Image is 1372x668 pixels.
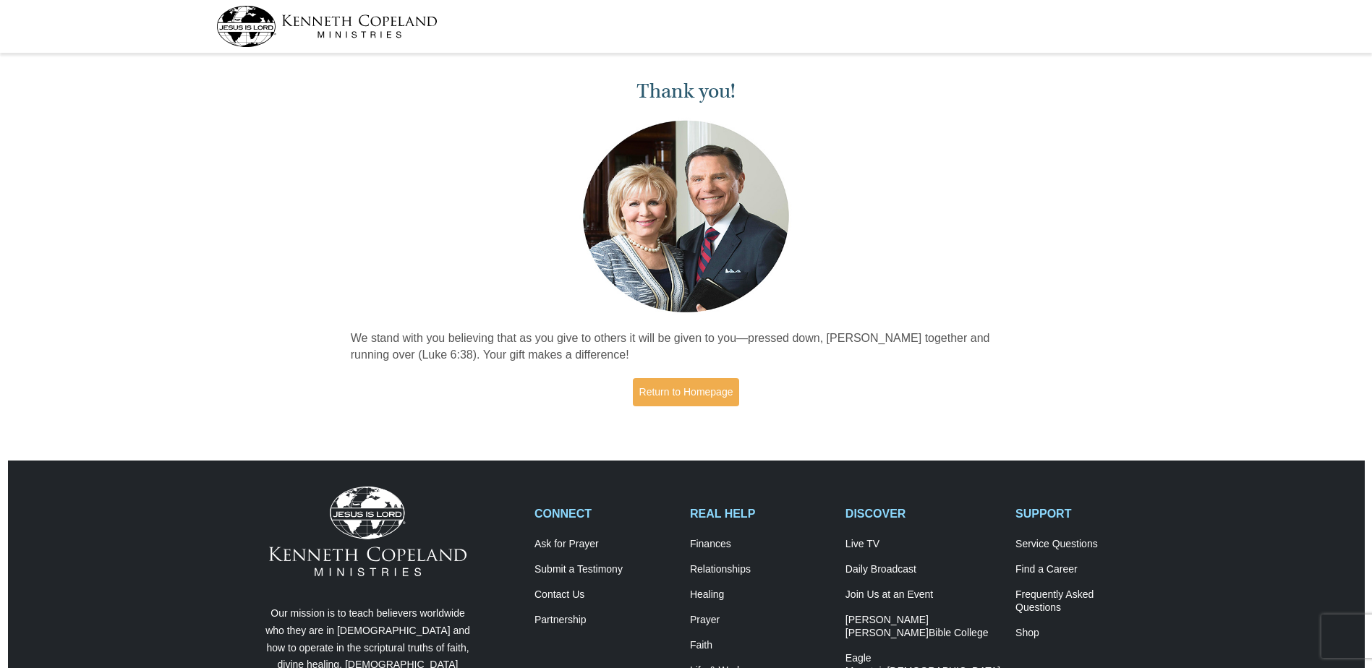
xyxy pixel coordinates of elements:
span: Bible College [929,627,989,638]
a: Partnership [534,614,675,627]
h2: SUPPORT [1015,507,1156,521]
a: Contact Us [534,588,675,601]
h1: Thank you! [351,80,1022,103]
a: Live TV [845,538,1000,551]
a: Submit a Testimony [534,563,675,576]
a: Healing [690,588,830,601]
a: Daily Broadcast [845,563,1000,576]
a: Frequently AskedQuestions [1015,588,1156,615]
h2: REAL HELP [690,507,830,521]
a: Service Questions [1015,538,1156,551]
a: Finances [690,538,830,551]
a: Relationships [690,563,830,576]
a: Shop [1015,627,1156,640]
a: Find a Career [1015,563,1156,576]
a: Faith [690,639,830,652]
img: kcm-header-logo.svg [216,6,438,47]
a: Return to Homepage [633,378,740,406]
img: Kenneth Copeland Ministries [269,487,466,576]
img: Kenneth and Gloria [579,117,793,316]
a: Ask for Prayer [534,538,675,551]
a: Join Us at an Event [845,588,1000,601]
a: [PERSON_NAME] [PERSON_NAME]Bible College [845,614,1000,640]
h2: DISCOVER [845,507,1000,521]
h2: CONNECT [534,507,675,521]
p: We stand with you believing that as you give to others it will be given to you—pressed down, [PER... [351,330,1022,364]
a: Prayer [690,614,830,627]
